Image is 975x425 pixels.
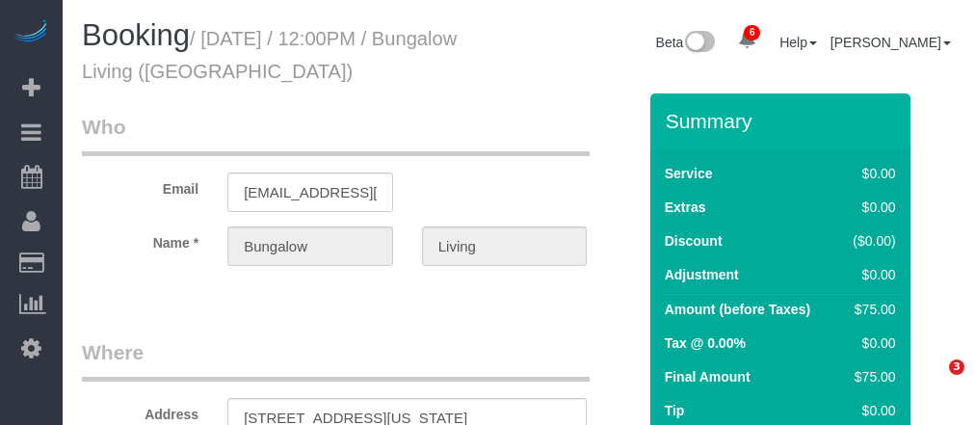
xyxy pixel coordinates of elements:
label: Discount [665,231,723,251]
div: $0.00 [845,401,896,420]
span: 6 [744,25,760,40]
a: Beta [656,35,716,50]
label: Tax @ 0.00% [665,333,746,353]
div: $0.00 [845,198,896,217]
img: Automaid Logo [12,19,50,46]
div: $0.00 [845,333,896,353]
label: Name * [67,226,213,252]
input: Email [227,173,393,212]
div: $75.00 [845,300,896,319]
label: Email [67,173,213,199]
small: / [DATE] / 12:00PM / Bungalow Living ([GEOGRAPHIC_DATA]) [82,28,457,82]
label: Service [665,164,713,183]
a: 6 [728,19,766,62]
h3: Summary [666,110,901,132]
label: Final Amount [665,367,751,386]
span: 3 [949,359,964,375]
label: Adjustment [665,265,739,284]
label: Amount (before Taxes) [665,300,810,319]
legend: Who [82,113,590,156]
div: $0.00 [845,164,896,183]
a: [PERSON_NAME] [830,35,951,50]
legend: Where [82,338,590,382]
input: Last Name [422,226,588,266]
div: ($0.00) [845,231,896,251]
img: New interface [683,31,715,56]
label: Extras [665,198,706,217]
div: $0.00 [845,265,896,284]
div: $75.00 [845,367,896,386]
iframe: Intercom live chat [909,359,956,406]
input: First Name [227,226,393,266]
span: Booking [82,18,190,52]
label: Tip [665,401,685,420]
label: Address [67,398,213,424]
a: Help [779,35,817,50]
